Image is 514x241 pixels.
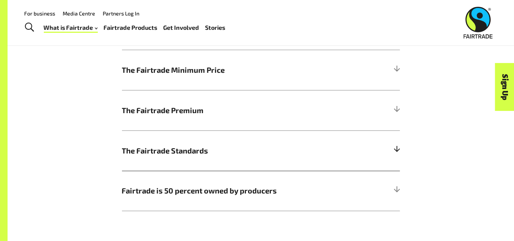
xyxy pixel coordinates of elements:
a: Media Centre [63,10,95,17]
a: What is Fairtrade [44,22,98,33]
span: The Fairtrade Premium [122,105,330,116]
a: Fairtrade Products [103,22,157,33]
a: Get Involved [163,22,199,33]
a: Partners Log In [103,10,139,17]
a: Toggle Search [20,18,39,37]
a: For business [24,10,55,17]
a: Stories [205,22,225,33]
span: The Fairtrade Minimum Price [122,64,330,76]
span: The Fairtrade Standards [122,145,330,157]
span: Fairtrade is 50 percent owned by producers [122,185,330,196]
img: Fairtrade Australia New Zealand logo [464,7,493,38]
